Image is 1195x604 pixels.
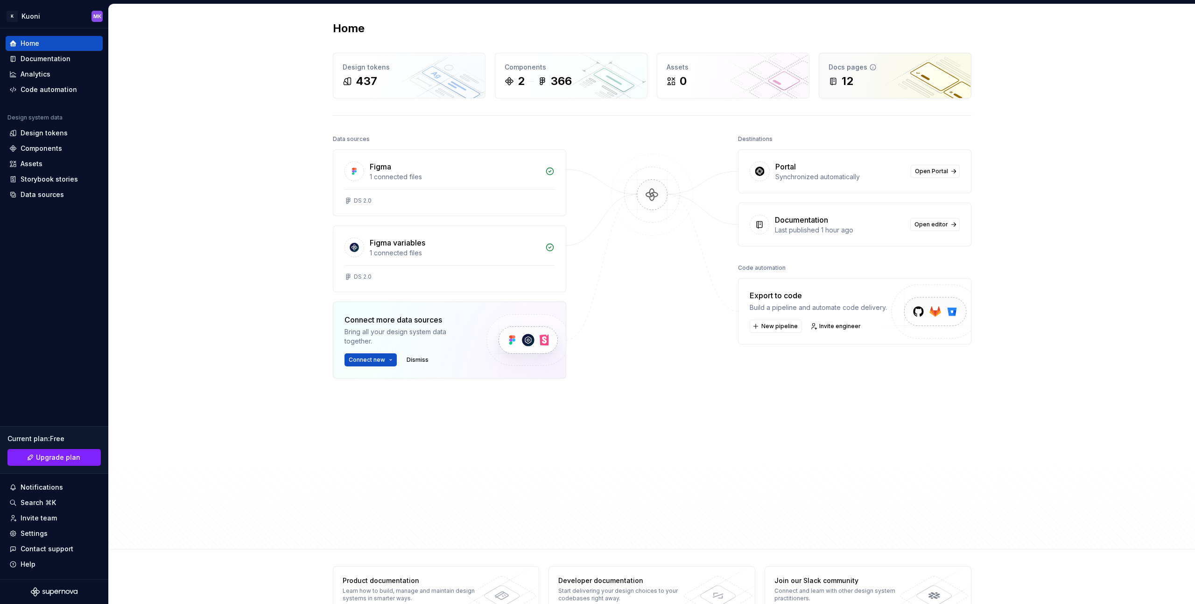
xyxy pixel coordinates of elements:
button: New pipeline [750,320,802,333]
a: Home [6,36,103,51]
div: Start delivering your design choices to your codebases right away. [558,587,694,602]
a: Components2366 [495,53,647,98]
div: Learn how to build, manage and maintain design systems in smarter ways. [343,587,478,602]
div: Portal [775,161,796,172]
a: Figma1 connected filesDS 2.0 [333,149,566,216]
span: Dismiss [407,356,429,364]
div: Docs pages [829,63,962,72]
div: Assets [667,63,800,72]
button: Notifications [6,480,103,495]
div: Data sources [21,190,64,199]
span: Connect new [349,356,385,364]
span: Open editor [914,221,948,228]
a: Open Portal [911,165,960,178]
button: Contact support [6,541,103,556]
svg: Supernova Logo [31,587,77,597]
div: Product documentation [343,576,478,585]
div: Connect more data sources [344,314,471,325]
a: Design tokens [6,126,103,140]
div: Design tokens [21,128,68,138]
div: DS 2.0 [354,197,372,204]
div: Invite team [21,513,57,523]
h2: Home [333,21,365,36]
div: Synchronized automatically [775,172,905,182]
a: Storybook stories [6,172,103,187]
span: Upgrade plan [36,453,80,462]
div: Design system data [7,114,63,121]
a: Assets0 [657,53,809,98]
div: Code automation [21,85,77,94]
a: Upgrade plan [7,449,101,466]
div: Help [21,560,35,569]
div: Search ⌘K [21,498,56,507]
a: Invite team [6,511,103,526]
span: New pipeline [761,323,798,330]
div: Developer documentation [558,576,694,585]
button: Search ⌘K [6,495,103,510]
div: 1 connected files [370,248,540,258]
div: Notifications [21,483,63,492]
a: Data sources [6,187,103,202]
div: Design tokens [343,63,476,72]
div: 2 [518,74,525,89]
div: Build a pipeline and automate code delivery. [750,303,887,312]
div: Analytics [21,70,50,79]
div: 366 [551,74,572,89]
div: Current plan : Free [7,434,101,443]
a: Design tokens437 [333,53,485,98]
div: DS 2.0 [354,273,372,281]
div: Bring all your design system data together. [344,327,471,346]
div: Assets [21,159,42,169]
div: 0 [680,74,687,89]
div: Home [21,39,39,48]
div: Contact support [21,544,73,554]
span: Open Portal [915,168,948,175]
div: Figma variables [370,237,425,248]
a: Components [6,141,103,156]
div: Data sources [333,133,370,146]
div: Last published 1 hour ago [775,225,905,235]
a: Analytics [6,67,103,82]
div: Documentation [21,54,70,63]
button: Connect new [344,353,397,366]
div: Kuoni [21,12,40,21]
div: 12 [842,74,853,89]
div: Destinations [738,133,773,146]
button: Dismiss [402,353,433,366]
a: Invite engineer [808,320,865,333]
div: 437 [356,74,377,89]
div: K [7,11,18,22]
div: Storybook stories [21,175,78,184]
a: Documentation [6,51,103,66]
div: Export to code [750,290,887,301]
div: Join our Slack community [774,576,910,585]
div: Code automation [738,261,786,274]
div: 1 connected files [370,172,540,182]
div: Settings [21,529,48,538]
div: Documentation [775,214,828,225]
a: Docs pages12 [819,53,971,98]
a: Code automation [6,82,103,97]
div: Components [21,144,62,153]
a: Open editor [910,218,960,231]
button: Help [6,557,103,572]
div: Connect and learn with other design system practitioners. [774,587,910,602]
div: Figma [370,161,391,172]
div: MK [93,13,101,20]
button: KKuoniMK [2,6,106,26]
div: Components [505,63,638,72]
a: Settings [6,526,103,541]
span: Invite engineer [819,323,861,330]
a: Figma variables1 connected filesDS 2.0 [333,225,566,292]
a: Assets [6,156,103,171]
